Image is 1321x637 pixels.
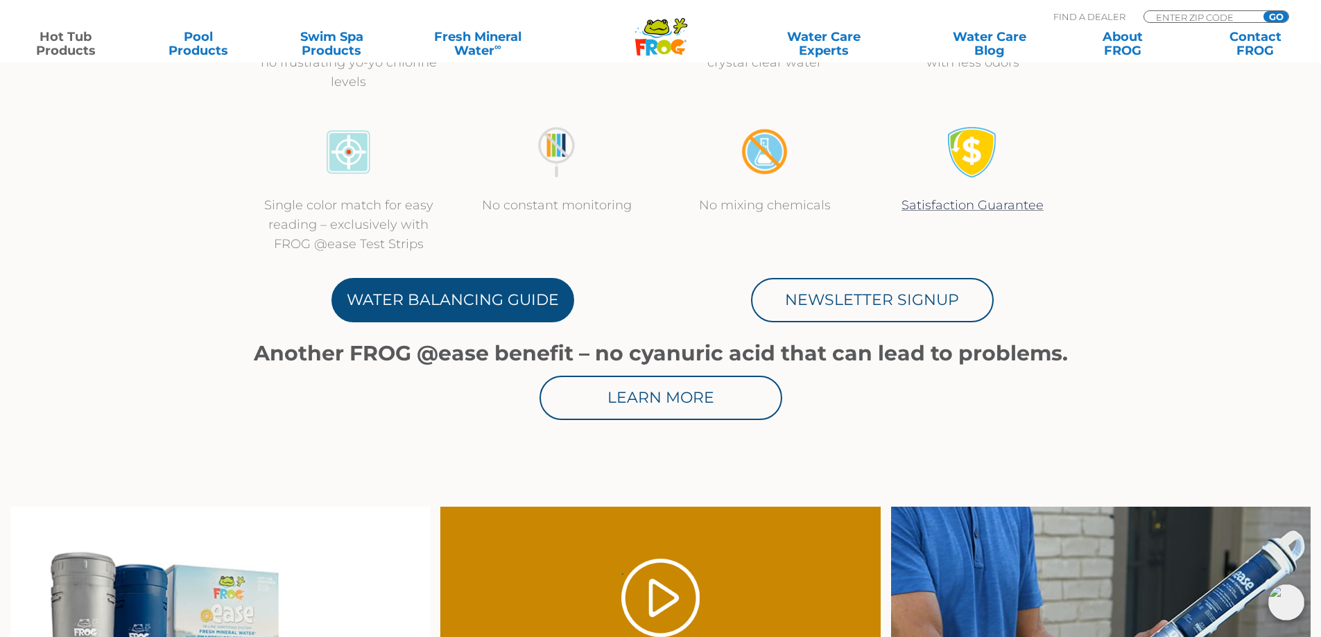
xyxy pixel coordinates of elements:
input: GO [1263,11,1288,22]
a: Hot TubProducts [14,30,117,58]
a: Water CareBlog [938,30,1041,58]
a: ContactFROG [1204,30,1307,58]
img: icon-atease-color-match [322,126,374,178]
img: Satisfaction Guarantee Icon [947,126,999,178]
img: no-constant-monitoring1 [530,126,582,178]
a: Play Video [621,559,700,637]
input: Zip Code Form [1155,11,1248,23]
sup: ∞ [494,41,501,52]
img: openIcon [1268,584,1304,620]
h1: Another FROG @ease benefit – no cyanuric acid that can lead to problems. [245,342,1077,365]
a: Satisfaction Guarantee [901,198,1044,213]
a: Newsletter Signup [751,278,994,322]
a: Swim SpaProducts [280,30,383,58]
a: PoolProducts [147,30,250,58]
a: Learn More [539,376,782,420]
a: Fresh MineralWater∞ [413,30,542,58]
p: Find A Dealer [1053,10,1125,23]
p: Single color match for easy reading – exclusively with FROG @ease Test Strips [259,195,439,254]
img: no-mixing1 [739,126,791,178]
a: AboutFROG [1071,30,1174,58]
p: No constant monitoring [467,195,647,215]
a: Water CareExperts [740,30,908,58]
p: No mixing chemicals [675,195,855,215]
a: Water Balancing Guide [331,278,574,322]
